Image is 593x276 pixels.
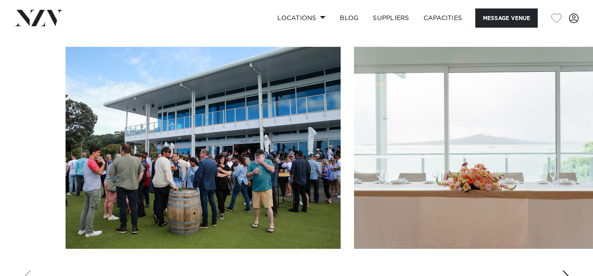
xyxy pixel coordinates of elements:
button: Message Venue [475,8,538,28]
swiper-slide: 1 / 21 [66,47,341,249]
a: Locations [270,8,333,28]
img: nzv-logo.png [14,10,63,26]
a: SUPPLIERS [366,8,416,28]
a: Capacities [416,8,469,28]
a: BLOG [333,8,366,28]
